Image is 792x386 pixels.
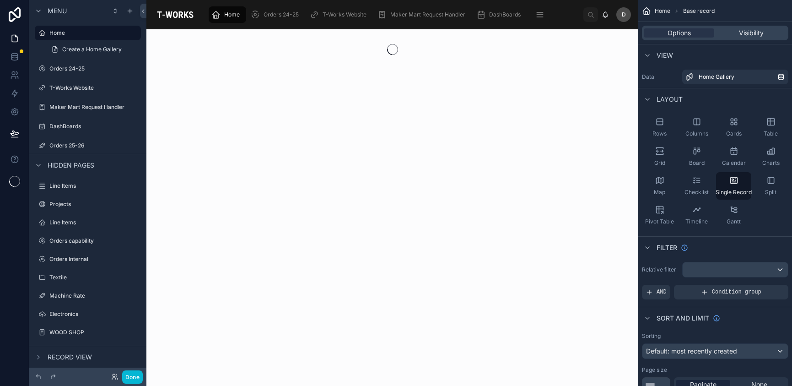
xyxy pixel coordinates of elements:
[474,6,527,23] a: DashBoards
[657,314,709,323] span: Sort And Limit
[49,29,135,37] label: Home
[204,5,583,25] div: scrollable content
[753,114,788,141] button: Table
[722,159,746,167] span: Calendar
[375,6,472,23] a: Maker Mart Request Handler
[35,179,141,193] a: Line Items
[35,197,141,212] a: Projects
[685,218,708,225] span: Timeline
[762,159,780,167] span: Charts
[323,11,366,18] span: T-Works Website
[48,161,94,170] span: Hidden pages
[35,307,141,321] a: Electronics
[716,143,751,170] button: Calendar
[679,114,714,141] button: Columns
[642,172,677,200] button: Map
[49,182,139,190] label: Line Items
[645,218,674,225] span: Pivot Table
[49,142,139,149] label: Orders 25-26
[654,189,665,196] span: Map
[716,172,751,200] button: Single Record
[49,292,139,299] label: Machine Rate
[122,370,143,384] button: Done
[646,347,737,355] span: Default: most recently created
[642,201,677,229] button: Pivot Table
[727,218,741,225] span: Gantt
[49,256,139,263] label: Orders Internal
[35,343,141,358] a: Rate Card
[642,73,679,81] label: Data
[35,270,141,285] a: Textile
[682,70,788,84] a: Home Gallery
[49,237,139,245] label: Orders capability
[657,288,667,296] span: AND
[683,7,715,15] span: Base record
[679,143,714,170] button: Board
[764,130,778,137] span: Table
[642,343,788,359] button: Default: most recently created
[489,11,521,18] span: DashBoards
[654,159,665,167] span: Grid
[657,243,677,252] span: Filter
[35,252,141,266] a: Orders Internal
[753,172,788,200] button: Split
[49,103,139,111] label: Maker Mart Request Handler
[655,7,670,15] span: Home
[35,325,141,340] a: WOOD SHOP
[716,114,751,141] button: Cards
[49,219,139,226] label: Line Items
[49,329,139,336] label: WOOD SHOP
[689,159,705,167] span: Board
[726,130,742,137] span: Cards
[390,11,465,18] span: Maker Mart Request Handler
[753,143,788,170] button: Charts
[685,130,708,137] span: Columns
[712,288,761,296] span: Condition group
[49,310,139,318] label: Electronics
[62,46,122,53] span: Create a Home Gallery
[48,353,92,362] span: Record view
[35,234,141,248] a: Orders capability
[209,6,246,23] a: Home
[224,11,240,18] span: Home
[35,26,141,40] a: Home
[49,123,139,130] label: DashBoards
[642,366,667,374] label: Page size
[679,172,714,200] button: Checklist
[679,201,714,229] button: Timeline
[716,189,752,196] span: Single Record
[642,143,677,170] button: Grid
[264,11,299,18] span: Orders 24-25
[699,73,734,81] span: Home Gallery
[35,61,141,76] a: Orders 24-25
[642,266,679,273] label: Relative filter
[35,119,141,134] a: DashBoards
[154,7,197,22] img: App logo
[622,11,626,18] span: D
[739,28,764,38] span: Visibility
[248,6,305,23] a: Orders 24-25
[49,201,139,208] label: Projects
[49,274,139,281] label: Textile
[652,130,667,137] span: Rows
[48,6,67,16] span: Menu
[49,65,139,72] label: Orders 24-25
[765,189,776,196] span: Split
[35,138,141,153] a: Orders 25-26
[46,42,141,57] a: Create a Home Gallery
[35,215,141,230] a: Line Items
[657,95,683,104] span: Layout
[35,100,141,114] a: Maker Mart Request Handler
[657,51,673,60] span: View
[684,189,709,196] span: Checklist
[642,114,677,141] button: Rows
[642,332,661,340] label: Sorting
[668,28,691,38] span: Options
[35,288,141,303] a: Machine Rate
[49,84,139,92] label: T-Works Website
[716,201,751,229] button: Gantt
